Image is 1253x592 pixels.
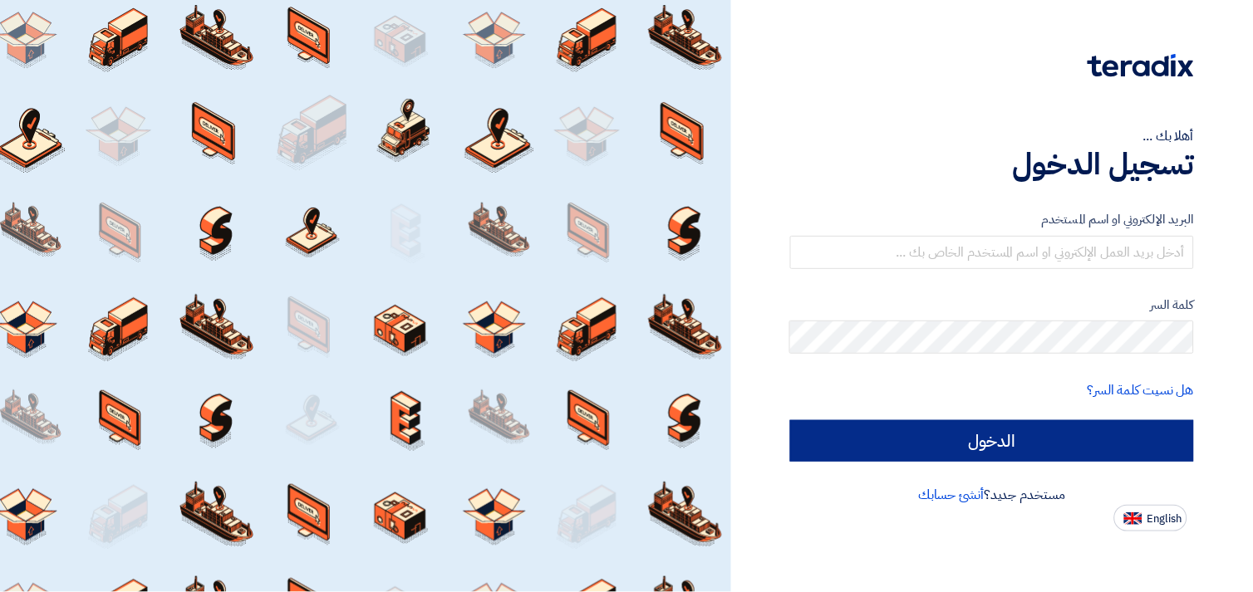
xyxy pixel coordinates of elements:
input: أدخل بريد العمل الإلكتروني او اسم المستخدم الخاص بك ... [790,236,1194,269]
span: English [1147,513,1182,525]
div: مستخدم جديد؟ [790,485,1194,505]
label: كلمة السر [790,296,1194,315]
img: Teradix logo [1088,54,1194,77]
a: هل نسيت كلمة السر؟ [1088,380,1194,400]
div: أهلا بك ... [790,126,1194,146]
img: en-US.png [1124,512,1142,525]
h1: تسجيل الدخول [790,146,1194,183]
label: البريد الإلكتروني او اسم المستخدم [790,210,1194,229]
button: English [1114,505,1187,531]
input: الدخول [790,420,1194,462]
a: أنشئ حسابك [918,485,984,505]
